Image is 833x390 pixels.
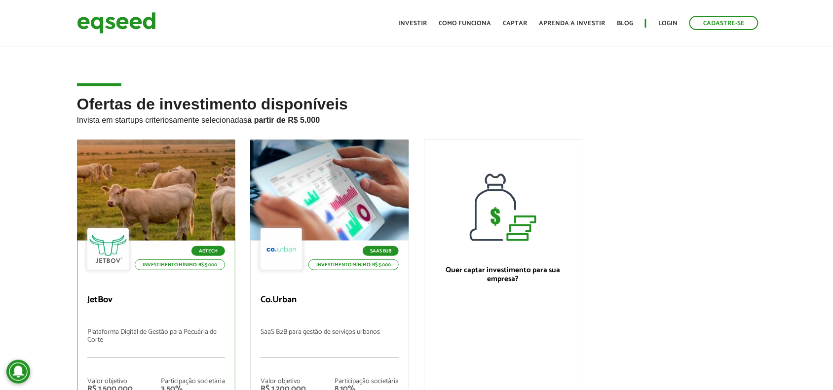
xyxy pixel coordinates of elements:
h2: Ofertas de investimento disponíveis [77,96,757,140]
div: Participação societária [335,378,399,385]
a: Aprenda a investir [539,20,605,27]
div: Valor objetivo [87,378,133,385]
div: Participação societária [161,378,225,385]
p: SaaS B2B [363,246,399,256]
p: Agtech [191,246,225,256]
a: Cadastre-se [689,16,758,30]
p: JetBov [87,295,226,306]
a: Investir [398,20,427,27]
p: Investimento mínimo: R$ 5.000 [308,259,399,270]
a: Blog [617,20,633,27]
p: Invista em startups criteriosamente selecionadas [77,113,757,125]
a: Captar [503,20,527,27]
p: SaaS B2B para gestão de serviços urbanos [261,328,399,358]
div: Valor objetivo [261,378,306,385]
p: Plataforma Digital de Gestão para Pecuária de Corte [87,328,226,358]
a: Login [658,20,678,27]
a: Como funciona [439,20,491,27]
img: EqSeed [77,10,156,36]
p: Co.Urban [261,295,399,306]
p: Quer captar investimento para sua empresa? [434,266,572,284]
p: Investimento mínimo: R$ 5.000 [135,259,225,270]
strong: a partir de R$ 5.000 [248,116,320,124]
